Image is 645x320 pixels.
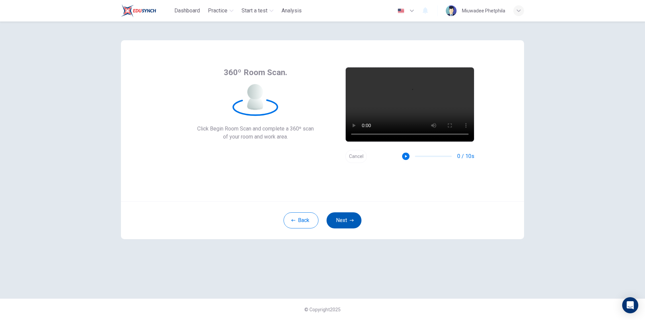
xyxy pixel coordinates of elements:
[457,152,474,160] span: 0 / 10s
[121,4,156,17] img: Train Test logo
[327,212,361,228] button: Next
[242,7,267,15] span: Start a test
[172,5,203,17] button: Dashboard
[446,5,457,16] img: Profile picture
[197,133,314,141] span: of your room and work area.
[121,4,172,17] a: Train Test logo
[279,5,304,17] button: Analysis
[304,307,341,312] span: © Copyright 2025
[282,7,302,15] span: Analysis
[197,125,314,133] span: Click Begin Room Scan and complete a 360º scan
[174,7,200,15] span: Dashboard
[462,7,505,15] div: Miuwadee Phetphila
[622,297,638,313] div: Open Intercom Messenger
[345,150,367,163] button: Cancel
[284,212,318,228] button: Back
[239,5,276,17] button: Start a test
[205,5,236,17] button: Practice
[224,67,287,78] span: 360º Room Scan.
[208,7,227,15] span: Practice
[397,8,405,13] img: en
